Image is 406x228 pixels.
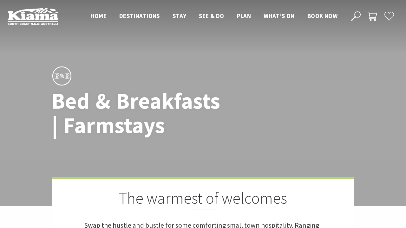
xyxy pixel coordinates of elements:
[90,12,107,20] span: Home
[307,12,337,20] span: Book now
[84,189,322,210] h2: The warmest of welcomes
[84,11,344,22] nav: Main Menu
[264,12,295,20] span: What’s On
[119,12,160,20] span: Destinations
[8,8,58,25] img: Kiama Logo
[52,89,231,137] h1: Bed & Breakfasts | Farmstays
[237,12,251,20] span: Plan
[199,12,224,20] span: See & Do
[173,12,187,20] span: Stay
